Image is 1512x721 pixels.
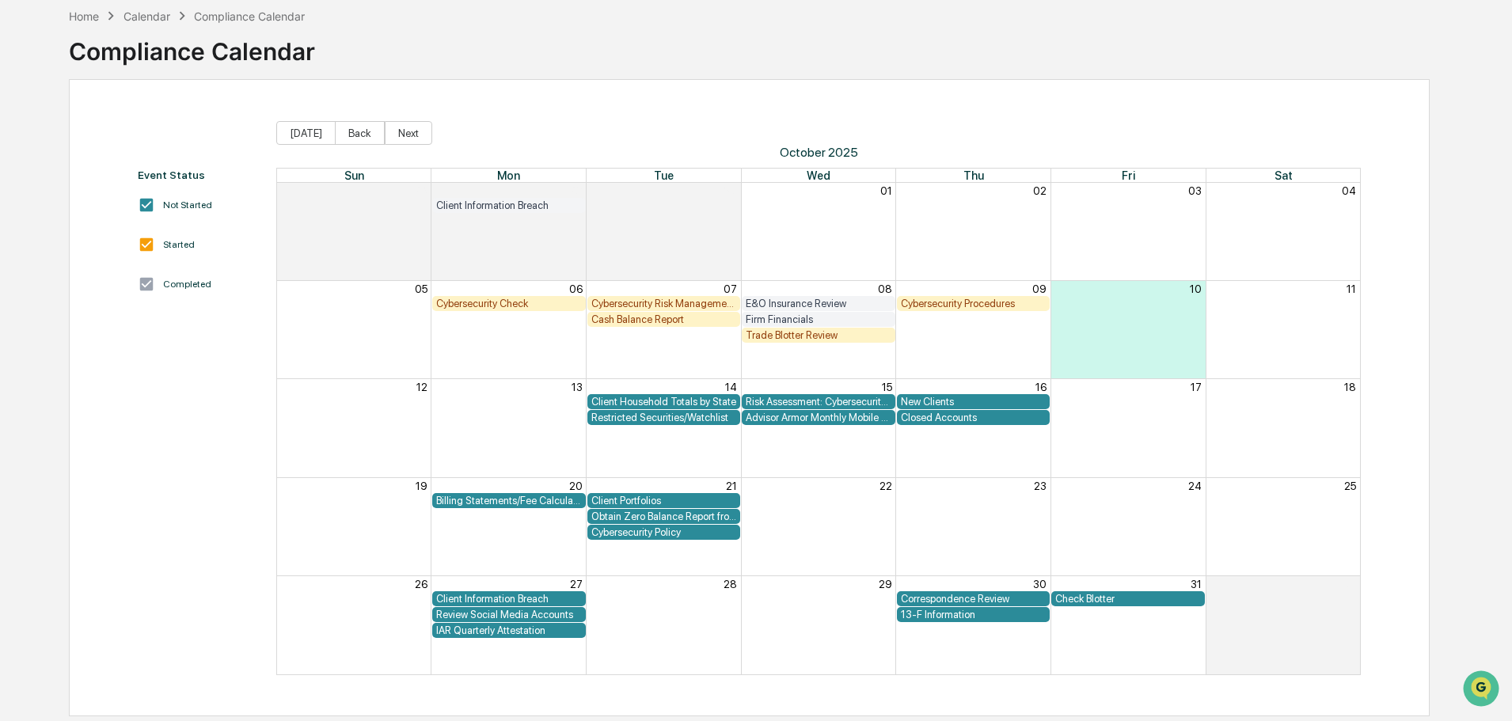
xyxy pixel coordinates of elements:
[436,199,582,211] div: Client Information Breach
[746,329,891,341] div: Trade Blotter Review
[276,145,1362,160] span: October 2025
[901,396,1047,408] div: New Clients
[569,184,583,197] button: 29
[1191,578,1202,590] button: 31
[1033,578,1047,590] button: 30
[1347,283,1356,295] button: 11
[1035,381,1047,393] button: 16
[71,121,260,137] div: Start new chat
[572,381,583,393] button: 13
[163,199,212,211] div: Not Started
[436,609,582,620] div: Review Social Media Accounts
[1344,578,1356,590] button: 01
[724,578,737,590] button: 28
[591,510,737,522] div: Obtain Zero Balance Report from Custodian
[415,578,427,590] button: 26
[138,169,260,181] div: Event Status
[9,317,108,346] a: 🖐️Preclearance
[436,495,582,507] div: Billing Statements/Fee Calculations Report
[276,121,336,145] button: [DATE]
[879,578,892,590] button: 29
[69,25,315,66] div: Compliance Calendar
[1344,381,1356,393] button: 18
[1034,480,1047,492] button: 23
[746,298,891,309] div: E&O Insurance Review
[16,176,106,188] div: Past conversations
[16,33,288,59] p: How can we help?
[591,412,737,423] div: Restricted Securities/Watchlist
[591,313,737,325] div: Cash Balance Report
[746,412,891,423] div: Advisor Armor Monthly Mobile Applet Scan
[115,325,127,338] div: 🗄️
[591,298,737,309] div: Cybersecurity Risk Management and Strategy
[32,324,102,340] span: Preclearance
[726,480,737,492] button: 21
[725,381,737,393] button: 14
[570,578,583,590] button: 27
[16,243,41,268] img: Tammy Steffen
[436,624,582,636] div: IAR Quarterly Attestation
[880,184,892,197] button: 01
[1032,283,1047,295] button: 09
[276,168,1362,675] div: Month View
[807,169,830,182] span: Wed
[878,283,892,295] button: 08
[163,279,211,290] div: Completed
[123,9,170,23] div: Calendar
[1275,169,1293,182] span: Sat
[416,381,427,393] button: 12
[131,258,137,271] span: •
[591,396,737,408] div: Client Household Totals by State
[569,480,583,492] button: 20
[1344,480,1356,492] button: 25
[746,396,891,408] div: Risk Assessment: Cybersecurity and Technology Vendor Review
[569,283,583,295] button: 06
[385,121,432,145] button: Next
[415,283,427,295] button: 05
[194,9,305,23] div: Compliance Calendar
[746,313,891,325] div: Firm Financials
[140,258,173,271] span: [DATE]
[414,184,427,197] button: 28
[335,121,385,145] button: Back
[497,169,520,182] span: Mon
[344,169,364,182] span: Sun
[963,169,984,182] span: Thu
[1055,593,1201,605] div: Check Blotter
[724,184,737,197] button: 30
[140,215,173,228] span: [DATE]
[16,121,44,150] img: 1746055101610-c473b297-6a78-478c-a979-82029cc54cd1
[163,239,195,250] div: Started
[1188,480,1202,492] button: 24
[1191,381,1202,393] button: 17
[436,593,582,605] div: Client Information Breach
[901,609,1047,620] div: 13-F Information
[49,215,128,228] span: [PERSON_NAME]
[1188,184,1202,197] button: 03
[1122,169,1135,182] span: Fri
[131,324,196,340] span: Attestations
[71,137,218,150] div: We're available if you need us!
[416,480,427,492] button: 19
[882,381,892,393] button: 15
[16,355,28,368] div: 🔎
[1190,283,1202,295] button: 10
[16,325,28,338] div: 🖐️
[591,495,737,507] div: Client Portfolios
[1342,184,1356,197] button: 04
[69,9,99,23] div: Home
[591,526,737,538] div: Cybersecurity Policy
[32,354,100,370] span: Data Lookup
[245,173,288,192] button: See all
[49,258,128,271] span: [PERSON_NAME]
[724,283,737,295] button: 07
[33,121,62,150] img: 8933085812038_c878075ebb4cc5468115_72.jpg
[901,593,1047,605] div: Correspondence Review
[901,412,1047,423] div: Closed Accounts
[9,347,106,376] a: 🔎Data Lookup
[1033,184,1047,197] button: 02
[269,126,288,145] button: Start new chat
[108,317,203,346] a: 🗄️Attestations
